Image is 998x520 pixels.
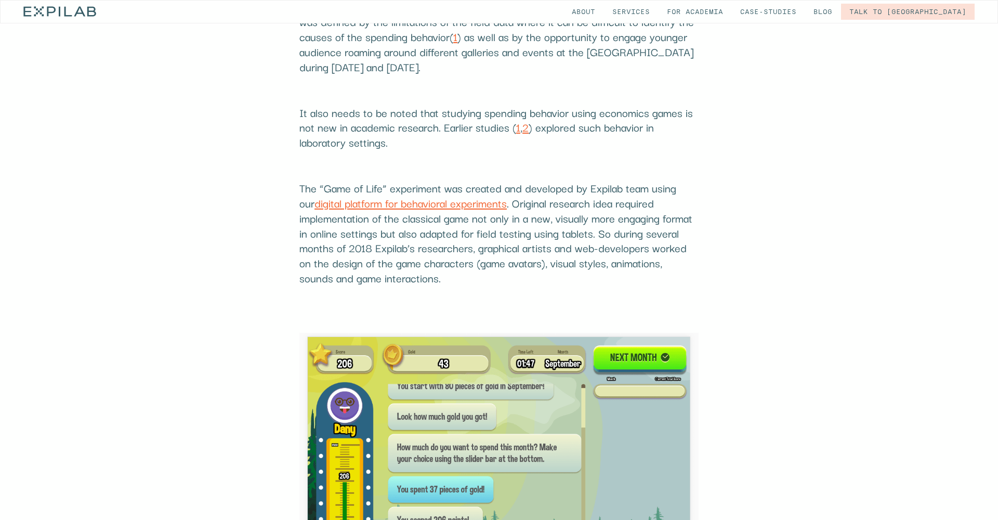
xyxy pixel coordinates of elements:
a: Case-studies [732,4,805,20]
a: 2 [522,119,529,135]
p: It also needs to be noted that studying spending behavior using economics games is not new in aca... [299,105,699,150]
a: 1 [516,119,520,135]
p: The “Game of Life” experiment was created and developed by Expilab team using our . Original rese... [299,180,699,285]
a: home [23,1,97,23]
a: About [563,4,603,20]
a: digital platform for behavioral experiments [314,194,507,211]
a: Services [604,4,658,20]
a: 1 [453,28,457,45]
a: for Academia [659,4,731,20]
a: Blog [805,4,841,20]
a: Talk to [GEOGRAPHIC_DATA] [841,4,975,20]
